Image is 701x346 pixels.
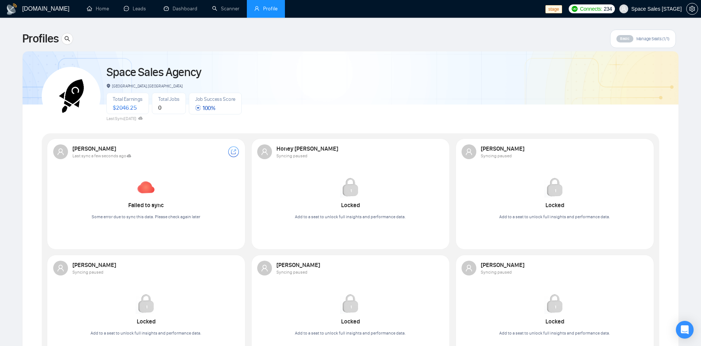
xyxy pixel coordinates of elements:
img: Locked [136,293,156,314]
span: 100 % [195,105,215,112]
span: Add to a seat to unlock full insights and performance data. [499,214,610,219]
a: Space Sales Agency [106,65,201,79]
span: Profile [263,6,278,12]
strong: Failed to sync [128,202,164,209]
span: Total Earnings [113,96,143,102]
span: Profiles [22,30,58,48]
strong: Honey [PERSON_NAME] [276,145,339,152]
span: user [465,264,473,272]
span: Basic [620,36,630,41]
a: searchScanner [212,6,239,12]
span: Add to a seat to unlock full insights and performance data. [295,330,406,336]
span: Syncing paused [72,270,103,275]
span: Add to a seat to unlock full insights and performance data. [91,330,201,336]
span: Syncing paused [481,270,512,275]
div: Open Intercom Messenger [676,321,694,339]
strong: [PERSON_NAME] [481,261,525,268]
img: Space Sales Agency [45,70,97,122]
img: Locked [340,293,361,314]
span: Syncing paused [276,153,307,158]
span: Last sync a few seconds ago [72,153,132,158]
a: setting [686,6,698,12]
span: user [621,6,626,11]
span: stage [545,5,562,13]
img: Failed to sync [136,177,156,198]
span: Manage Seats (1/1) [636,36,670,42]
img: logo [6,3,18,15]
strong: [PERSON_NAME] [72,261,117,268]
span: Some error due to sync this data. Please check again later [92,214,200,219]
strong: [PERSON_NAME] [481,145,525,152]
span: environment [106,84,110,88]
button: setting [686,3,698,15]
strong: [PERSON_NAME] [276,261,321,268]
strong: Locked [341,318,360,325]
span: 0 [158,104,161,111]
span: user [465,148,473,155]
span: Syncing paused [481,153,512,158]
span: [GEOGRAPHIC_DATA], [GEOGRAPHIC_DATA] [106,83,183,89]
strong: Locked [137,318,156,325]
span: Add to a seat to unlock full insights and performance data. [295,214,406,219]
span: Total Jobs [158,96,180,102]
span: 234 [604,5,612,13]
span: user [261,148,268,155]
img: Locked [544,177,565,198]
span: user [261,264,268,272]
span: user [57,264,64,272]
strong: [PERSON_NAME] [72,145,117,152]
strong: Locked [545,318,564,325]
span: $ 2046.25 [113,104,137,111]
strong: Locked [545,202,564,209]
span: Add to a seat to unlock full insights and performance data. [499,330,610,336]
img: Locked [340,177,361,198]
strong: Locked [341,202,360,209]
img: upwork-logo.png [572,6,578,12]
img: Locked [544,293,565,314]
span: Last Sync [DATE] [106,116,143,121]
a: messageLeads [124,6,149,12]
span: user [57,148,64,155]
span: Job Success Score [195,96,235,102]
span: Connects: [580,5,602,13]
span: user [254,6,259,11]
a: dashboardDashboard [164,6,197,12]
span: Syncing paused [276,270,307,275]
span: search [62,36,73,42]
button: search [61,33,73,45]
span: setting [687,6,698,12]
a: homeHome [87,6,109,12]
